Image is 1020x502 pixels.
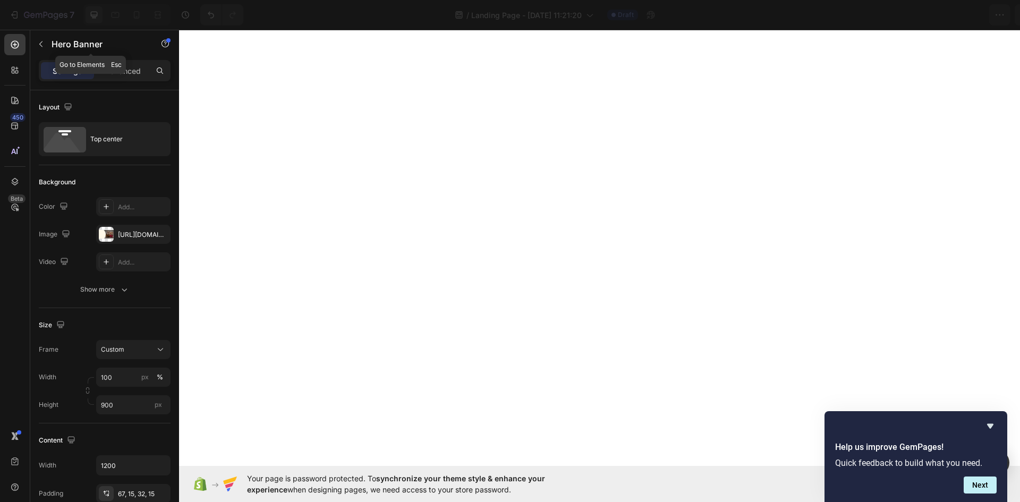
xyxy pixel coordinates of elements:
[141,372,149,382] div: px
[39,400,58,410] label: Height
[39,200,70,214] div: Color
[4,4,79,25] button: 7
[97,456,170,475] input: Auto
[958,10,985,21] div: Publish
[10,113,25,122] div: 450
[247,473,586,495] span: Your page is password protected. To when designing pages, we need access to your store password.
[96,395,171,414] input: px
[39,280,171,299] button: Show more
[39,255,71,269] div: Video
[910,4,945,25] button: Save
[118,202,168,212] div: Add...
[984,420,997,432] button: Hide survey
[52,38,142,50] p: Hero Banner
[835,420,997,494] div: Help us improve GemPages!
[105,65,141,76] p: Advanced
[949,4,994,25] button: Publish
[39,433,78,448] div: Content
[618,10,634,20] span: Draft
[157,372,163,382] div: %
[101,345,124,354] span: Custom
[118,489,168,499] div: 67, 15, 32, 15
[835,458,997,468] p: Quick feedback to build what you need.
[96,340,171,359] button: Custom
[118,258,168,267] div: Add...
[155,401,162,409] span: px
[179,30,1020,466] iframe: Design area
[39,372,56,382] label: Width
[466,10,469,21] span: /
[247,474,545,494] span: synchronize your theme style & enhance your experience
[70,8,74,21] p: 7
[471,10,582,21] span: Landing Page - [DATE] 11:21:20
[39,227,72,242] div: Image
[118,230,168,240] div: [URL][DOMAIN_NAME]
[39,489,63,498] div: Padding
[39,318,67,333] div: Size
[8,194,25,203] div: Beta
[39,461,56,470] div: Width
[53,65,82,76] p: Settings
[39,100,74,115] div: Layout
[964,477,997,494] button: Next question
[154,371,166,384] button: px
[80,284,130,295] div: Show more
[919,11,937,20] span: Save
[39,345,58,354] label: Frame
[835,441,997,454] h2: Help us improve GemPages!
[90,127,155,151] div: Top center
[96,368,171,387] input: px%
[200,4,243,25] div: Undo/Redo
[139,371,151,384] button: %
[39,177,75,187] div: Background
